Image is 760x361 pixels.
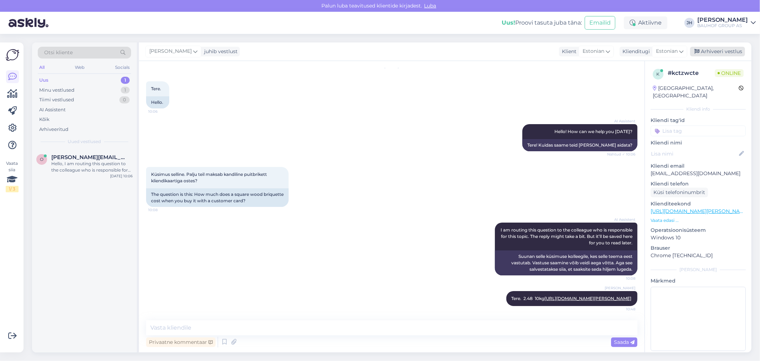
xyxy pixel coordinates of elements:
div: JH [684,18,694,28]
span: Küsimus selline. Palju teil maksab kandiline puitbrikett kliendikaartiga ostes? [151,172,268,183]
span: Luba [422,2,439,9]
div: AI Assistent [39,106,66,113]
div: [GEOGRAPHIC_DATA], [GEOGRAPHIC_DATA] [653,85,739,100]
span: Tere. [151,86,161,91]
p: Klienditeekond [651,200,746,208]
div: Arhiveeri vestlus [690,47,745,56]
p: Brauser [651,244,746,252]
button: Emailid [585,16,615,30]
div: Kliendi info [651,106,746,112]
span: O [40,157,43,162]
div: [DATE] 10:06 [110,173,133,179]
span: [PERSON_NAME] [605,285,635,291]
p: Windows 10 [651,234,746,241]
span: Estonian [583,47,604,55]
span: Nähtud ✓ 10:06 [607,152,635,157]
div: Tiimi vestlused [39,96,74,103]
div: Minu vestlused [39,87,74,94]
div: Arhiveeritud [39,126,68,133]
span: Tere. 2.48 10kg [511,296,632,301]
div: Uus [39,77,48,84]
div: Kõik [39,116,50,123]
div: Hello. [146,96,169,108]
span: Olga.nargi@gmail.com [51,154,125,161]
span: 10:08 [609,276,635,281]
div: Küsi telefoninumbrit [651,188,708,197]
span: AI Assistent [609,118,635,124]
span: Online [715,69,744,77]
a: [URL][DOMAIN_NAME][PERSON_NAME] [651,208,749,214]
p: Kliendi nimi [651,139,746,147]
p: Kliendi email [651,162,746,170]
img: Askly Logo [6,48,19,62]
div: Privaatne kommentaar [146,337,216,347]
p: Chrome [TECHNICAL_ID] [651,252,746,259]
div: Vaata siia [6,160,19,192]
div: Klient [559,48,577,55]
span: Hello! How can we help you [DATE]? [554,129,632,134]
div: BAUHOF GROUP AS [697,23,748,29]
div: Tere! Kuidas saame teid [PERSON_NAME] aidata? [522,139,637,151]
p: Kliendi telefon [651,180,746,188]
span: Otsi kliente [44,49,73,56]
span: k [657,71,660,77]
a: [PERSON_NAME]BAUHOF GROUP AS [697,17,756,29]
span: AI Assistent [609,217,635,222]
span: 10:08 [148,207,175,213]
div: 0 [119,96,130,103]
div: [PERSON_NAME] [697,17,748,23]
input: Lisa tag [651,126,746,136]
span: Saada [614,339,635,345]
div: The question is this: How much does a square wood briquette cost when you buy it with a customer ... [146,188,289,207]
span: Uued vestlused [68,138,101,145]
p: Kliendi tag'id [651,117,746,124]
div: 1 [121,77,130,84]
div: Klienditugi [620,48,650,55]
span: 10:48 [609,306,635,312]
a: [URL][DOMAIN_NAME][PERSON_NAME] [544,296,631,301]
div: Aktiivne [624,16,667,29]
b: Uus! [502,19,515,26]
div: 1 / 3 [6,186,19,192]
div: [PERSON_NAME] [651,266,746,273]
div: juhib vestlust [201,48,238,55]
p: Märkmed [651,277,746,285]
div: Suunan selle küsimuse kolleegile, kes selle teema eest vastutab. Vastuse saamine võib veidi aega ... [495,250,637,275]
span: I am routing this question to the colleague who is responsible for this topic. The reply might ta... [501,227,634,245]
span: Estonian [656,47,678,55]
div: Web [74,63,86,72]
p: Operatsioonisüsteem [651,227,746,234]
div: Hello, I am routing this question to the colleague who is responsible for this topic. The reply m... [51,161,133,173]
p: [EMAIL_ADDRESS][DOMAIN_NAME] [651,170,746,177]
span: 10:06 [148,109,175,114]
div: # kctzwcte [668,69,715,77]
div: All [38,63,46,72]
div: 1 [121,87,130,94]
p: Vaata edasi ... [651,217,746,224]
div: Socials [114,63,131,72]
span: [PERSON_NAME] [149,47,192,55]
input: Lisa nimi [651,150,738,158]
div: Proovi tasuta juba täna: [502,19,582,27]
